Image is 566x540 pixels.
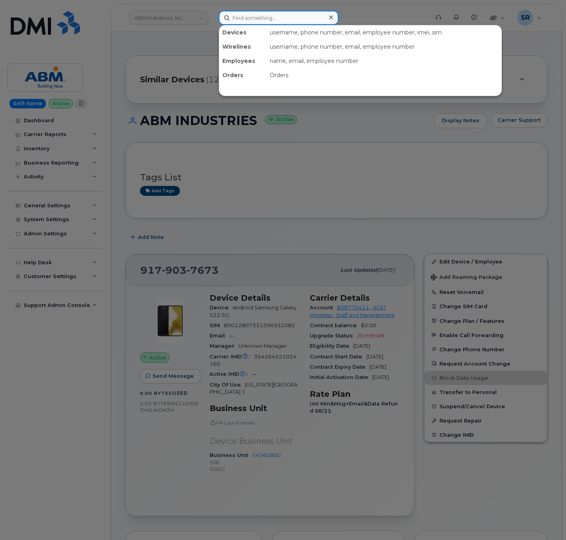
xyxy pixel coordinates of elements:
[267,68,502,82] div: Orders
[219,40,267,54] div: Wirelines
[267,25,502,40] div: username, phone number, email, employee number, imei, sim
[267,54,502,68] div: name, email, employee number
[219,68,267,82] div: Orders
[219,54,267,68] div: Employees
[267,40,502,54] div: username, phone number, email, employee number
[219,25,267,40] div: Devices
